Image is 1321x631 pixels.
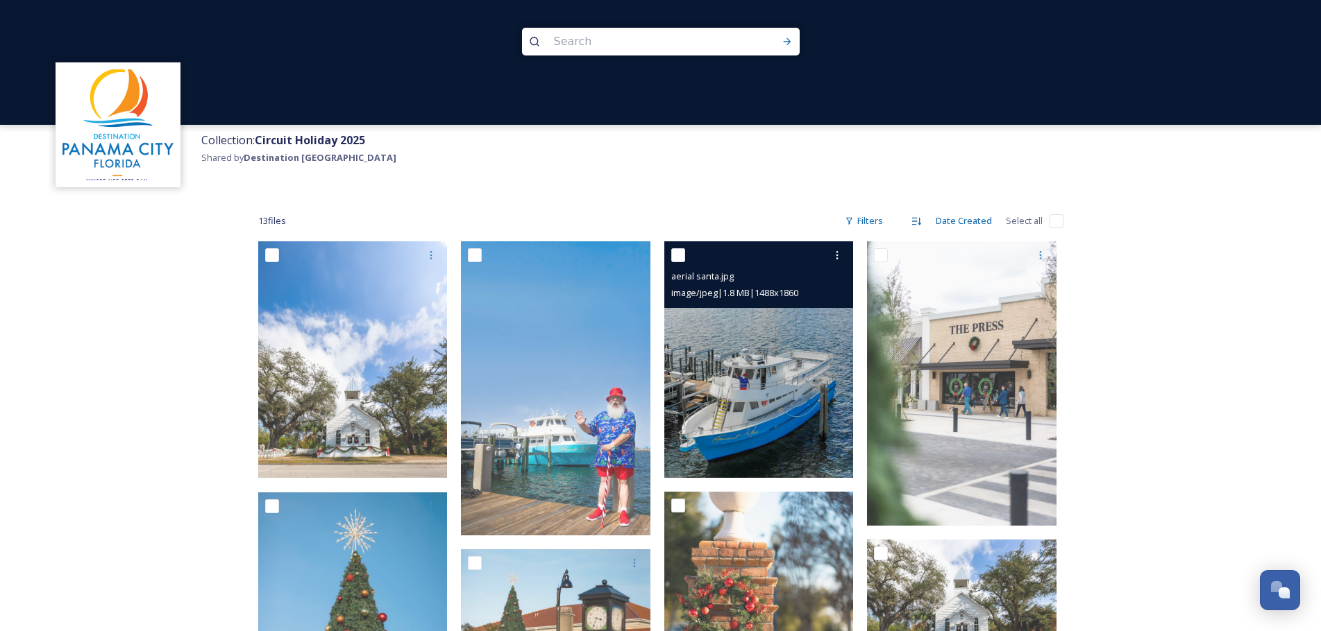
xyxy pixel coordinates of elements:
[255,132,365,148] strong: Circuit Holiday 2025
[258,241,448,478] img: dpc-xmas-2022-web-40.png
[244,151,396,164] strong: Destination [GEOGRAPHIC_DATA]
[547,26,737,57] input: Search
[1006,214,1043,227] span: Select all
[929,207,999,234] div: Date Created
[838,207,890,234] div: Filters
[664,241,854,478] img: aerial santa.jpg
[201,132,365,148] span: Collection:
[201,151,396,164] span: Shared by
[867,241,1057,526] img: dpc-dec-23-49.jpg
[258,214,286,227] span: 13 file s
[671,270,734,282] span: aerial santa.jpg
[461,241,650,535] img: BPOL Santa_06.jpg
[62,69,174,180] img: download.png
[671,286,798,299] span: image/jpeg | 1.8 MB | 1488 x 1860
[1260,570,1300,610] button: Open Chat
